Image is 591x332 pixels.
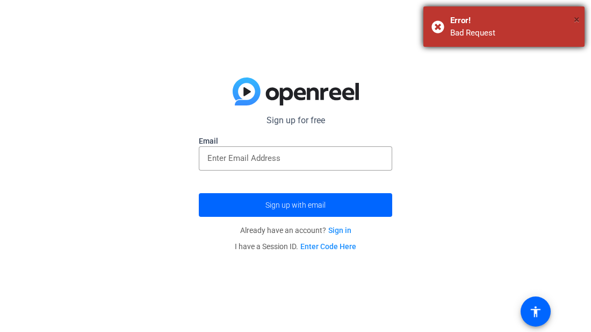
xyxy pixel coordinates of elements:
input: Enter Email Address [207,152,384,165]
p: Sign up for free [199,114,392,127]
img: blue-gradient.svg [233,77,359,105]
span: I have a Session ID. [235,242,356,251]
span: Already have an account? [240,226,351,235]
label: Email [199,136,392,146]
div: Error! [450,15,576,27]
div: Bad Request [450,27,576,39]
span: × [574,13,580,26]
button: Close [574,11,580,27]
mat-icon: accessibility [529,305,542,318]
button: Sign up with email [199,193,392,217]
a: Enter Code Here [300,242,356,251]
a: Sign in [328,226,351,235]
